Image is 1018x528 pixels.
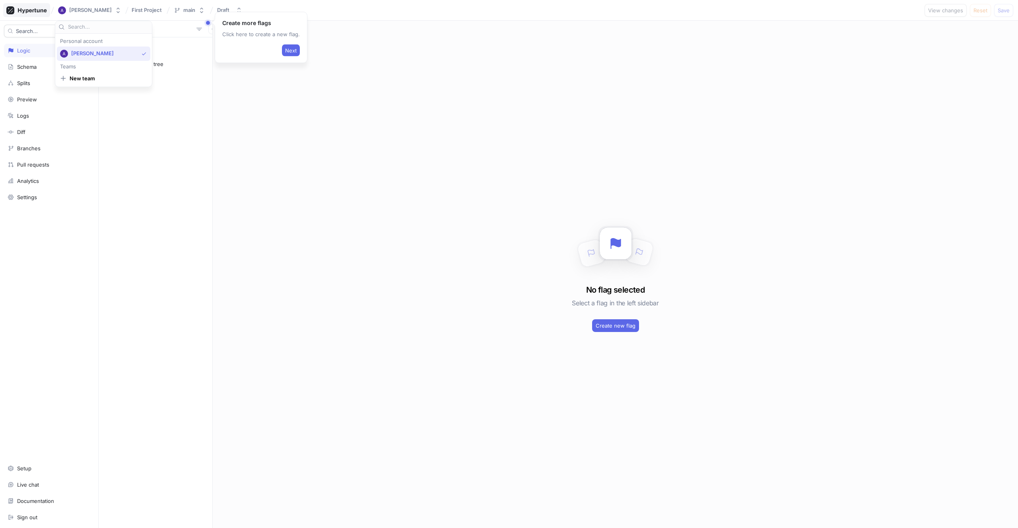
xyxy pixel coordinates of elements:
[994,4,1013,17] button: Save
[17,194,37,200] div: Settings
[71,50,138,57] span: [PERSON_NAME]
[55,3,124,17] button: User[PERSON_NAME]
[17,465,31,472] div: Setup
[68,23,149,31] input: Search...
[17,161,49,168] div: Pull requests
[16,29,38,33] span: Search...
[17,113,29,119] div: Logs
[57,39,150,43] div: Personal account
[572,296,659,310] h5: Select a flag in the left sidebar
[928,8,963,13] span: View changes
[17,514,37,520] div: Sign out
[17,178,39,184] div: Analytics
[171,4,208,17] button: main
[70,75,143,82] span: New team
[17,129,25,135] div: Diff
[17,80,30,86] div: Splits
[970,4,991,17] button: Reset
[60,50,68,58] img: User
[596,323,635,328] span: Create new flag
[183,7,195,14] div: main
[4,25,79,37] button: Search...K
[57,64,150,69] div: Teams
[69,7,112,14] div: [PERSON_NAME]
[132,7,162,13] span: First Project
[973,8,987,13] span: Reset
[586,284,645,296] h3: No flag selected
[17,498,54,504] div: Documentation
[217,7,229,14] div: Draft
[17,145,41,151] div: Branches
[592,319,639,332] button: Create new flag
[998,8,1010,13] span: Save
[214,4,245,17] button: Draft
[925,4,967,17] button: View changes
[17,47,30,54] div: Logic
[17,96,37,103] div: Preview
[58,6,66,14] img: User
[17,64,37,70] div: Schema
[4,494,94,508] a: Documentation
[17,481,39,488] div: Live chat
